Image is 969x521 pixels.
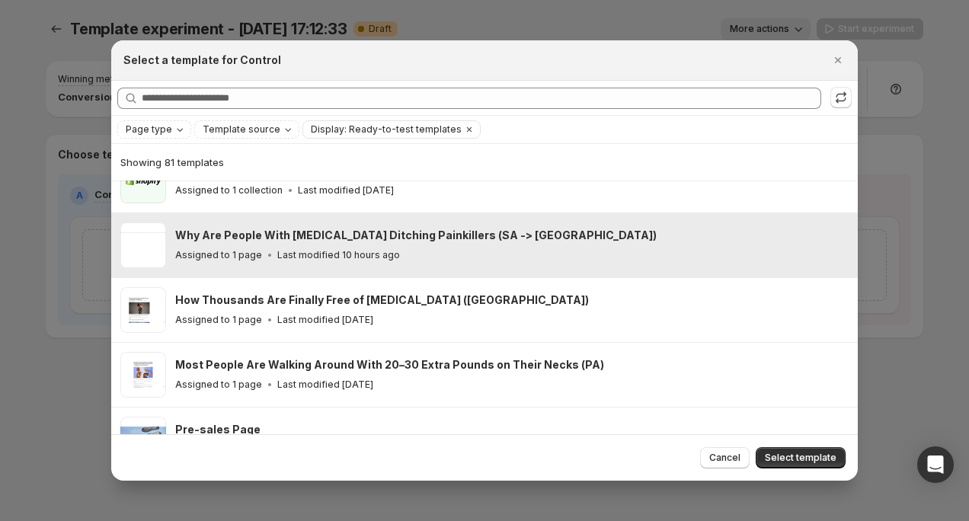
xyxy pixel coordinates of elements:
[203,123,280,136] span: Template source
[765,452,836,464] span: Select template
[277,379,373,391] p: Last modified [DATE]
[277,314,373,326] p: Last modified [DATE]
[195,121,299,138] button: Template source
[756,447,846,468] button: Select template
[175,292,589,308] h3: How Thousands Are Finally Free of [MEDICAL_DATA] ([GEOGRAPHIC_DATA])
[123,53,281,68] h2: Select a template for Control
[298,184,394,197] p: Last modified [DATE]
[303,121,462,138] button: Display: Ready-to-test templates
[175,249,262,261] p: Assigned to 1 page
[175,228,657,243] h3: Why Are People With [MEDICAL_DATA] Ditching Painkillers (SA -> [GEOGRAPHIC_DATA])
[175,379,262,391] p: Assigned to 1 page
[311,123,462,136] span: Display: Ready-to-test templates
[175,357,604,372] h3: Most People Are Walking Around With 20–30 Extra Pounds on Their Necks (PA)
[700,447,750,468] button: Cancel
[175,422,261,437] h3: Pre-sales Page
[118,121,190,138] button: Page type
[917,446,954,483] div: Open Intercom Messenger
[175,184,283,197] p: Assigned to 1 collection
[120,156,224,168] span: Showing 81 templates
[277,249,400,261] p: Last modified 10 hours ago
[126,123,172,136] span: Page type
[709,452,740,464] span: Cancel
[175,314,262,326] p: Assigned to 1 page
[462,121,477,138] button: Clear
[827,50,849,71] button: Close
